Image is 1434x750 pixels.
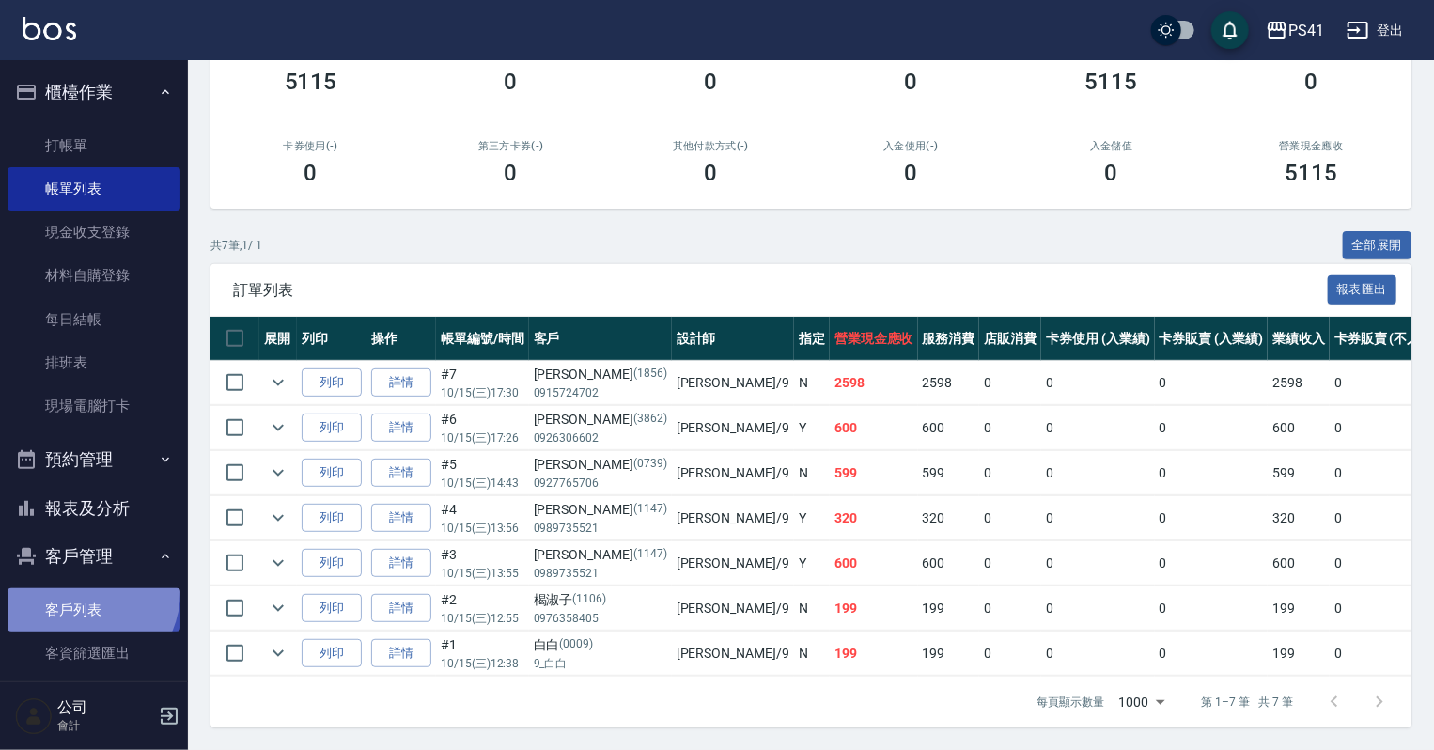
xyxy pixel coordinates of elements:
[633,140,788,152] h2: 其他付款方式(-)
[1155,451,1269,495] td: 0
[1105,160,1118,186] h3: 0
[8,298,180,341] a: 每日結帳
[8,588,180,632] a: 客戶列表
[1268,496,1330,540] td: 320
[1268,586,1330,631] td: 199
[304,160,318,186] h3: 0
[534,565,667,582] p: 0989735521
[441,520,524,537] p: 10/15 (三) 13:56
[534,610,667,627] p: 0976358405
[633,365,667,384] p: (1856)
[505,160,518,186] h3: 0
[534,655,667,672] p: 9_白白
[1155,632,1269,676] td: 0
[918,541,980,586] td: 600
[1037,694,1104,711] p: 每頁顯示數量
[794,586,830,631] td: N
[210,237,262,254] p: 共 7 筆, 1 / 1
[285,69,337,95] h3: 5115
[1155,317,1269,361] th: 卡券販賣 (入業績)
[918,406,980,450] td: 600
[441,655,524,672] p: 10/15 (三) 12:38
[672,406,794,450] td: [PERSON_NAME] /9
[436,406,529,450] td: #6
[534,590,667,610] div: 楬淑子
[302,549,362,578] button: 列印
[1155,496,1269,540] td: 0
[794,541,830,586] td: Y
[297,317,366,361] th: 列印
[529,317,672,361] th: 客戶
[1041,406,1155,450] td: 0
[534,520,667,537] p: 0989735521
[979,451,1041,495] td: 0
[1328,275,1397,305] button: 報表匯出
[8,254,180,297] a: 材料自購登錄
[633,500,667,520] p: (1147)
[8,341,180,384] a: 排班表
[57,698,153,717] h5: 公司
[15,697,53,735] img: Person
[433,140,588,152] h2: 第三方卡券(-)
[1155,406,1269,450] td: 0
[1305,69,1318,95] h3: 0
[1268,317,1330,361] th: 業績收入
[1328,280,1397,298] a: 報表匯出
[1034,140,1189,152] h2: 入金儲值
[441,565,524,582] p: 10/15 (三) 13:55
[8,435,180,484] button: 預約管理
[633,455,667,475] p: (0739)
[1041,451,1155,495] td: 0
[534,410,667,430] div: [PERSON_NAME]
[979,632,1041,676] td: 0
[534,545,667,565] div: [PERSON_NAME]
[794,632,830,676] td: N
[264,594,292,622] button: expand row
[436,317,529,361] th: 帳單編號/時間
[264,368,292,397] button: expand row
[918,317,980,361] th: 服務消費
[534,475,667,492] p: 0927765706
[371,368,431,398] a: 詳情
[8,675,180,718] a: 卡券管理
[672,361,794,405] td: [PERSON_NAME] /9
[1286,160,1338,186] h3: 5115
[441,384,524,401] p: 10/15 (三) 17:30
[1202,694,1293,711] p: 第 1–7 筆 共 7 筆
[233,140,388,152] h2: 卡券使用(-)
[918,361,980,405] td: 2598
[371,504,431,533] a: 詳情
[794,317,830,361] th: 指定
[302,639,362,668] button: 列印
[830,406,918,450] td: 600
[302,414,362,443] button: 列印
[436,632,529,676] td: #1
[264,504,292,532] button: expand row
[918,451,980,495] td: 599
[366,317,436,361] th: 操作
[436,496,529,540] td: #4
[1258,11,1332,50] button: PS41
[672,496,794,540] td: [PERSON_NAME] /9
[534,365,667,384] div: [PERSON_NAME]
[436,541,529,586] td: #3
[905,160,918,186] h3: 0
[436,451,529,495] td: #5
[534,384,667,401] p: 0915724702
[905,69,918,95] h3: 0
[633,410,667,430] p: (3862)
[371,594,431,623] a: 詳情
[259,317,297,361] th: 展開
[23,17,76,40] img: Logo
[8,632,180,675] a: 客資篩選匯出
[302,368,362,398] button: 列印
[436,361,529,405] td: #7
[505,69,518,95] h3: 0
[979,496,1041,540] td: 0
[794,406,830,450] td: Y
[1268,361,1330,405] td: 2598
[918,586,980,631] td: 199
[979,317,1041,361] th: 店販消費
[1041,541,1155,586] td: 0
[8,384,180,428] a: 現場電腦打卡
